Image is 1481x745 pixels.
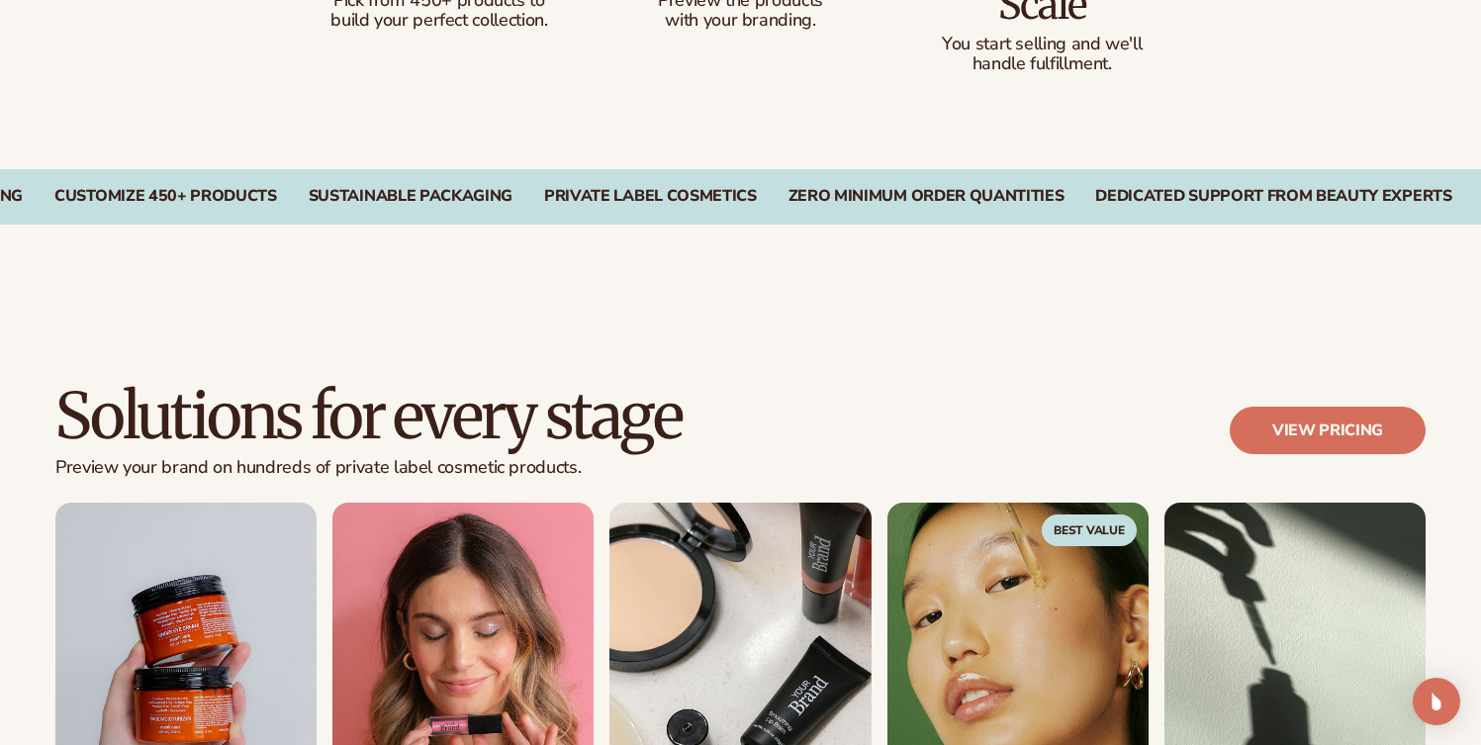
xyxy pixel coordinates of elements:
p: with your branding. [629,11,852,31]
div: DEDICATED SUPPORT FROM BEAUTY EXPERTS [1095,187,1451,206]
div: PRIVATE LABEL COSMETICS [544,187,757,206]
p: handle fulfillment. [931,54,1154,74]
div: CUSTOMIZE 450+ PRODUCTS [54,187,277,206]
div: SUSTAINABLE PACKAGING [309,187,512,206]
p: You start selling and we'll [931,35,1154,54]
a: View pricing [1230,407,1426,454]
p: Preview your brand on hundreds of private label cosmetic products. [55,457,682,479]
span: Best Value [1042,514,1137,546]
h2: Solutions for every stage [55,383,682,449]
div: ZERO MINIMUM ORDER QUANTITIES [788,187,1064,206]
div: Open Intercom Messenger [1413,678,1460,725]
